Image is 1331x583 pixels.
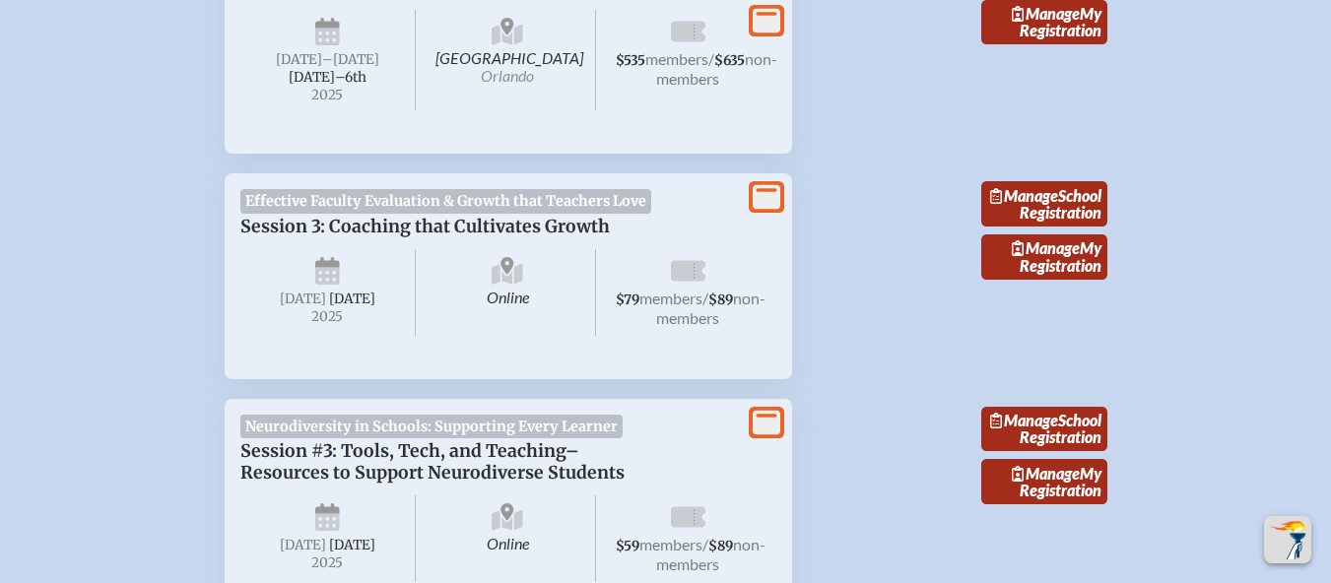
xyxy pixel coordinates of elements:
span: non-members [656,49,777,88]
span: $59 [616,538,639,554]
span: $535 [616,52,645,69]
span: Session 3: Coaching that Cultivates Growth [240,216,610,237]
span: $635 [714,52,745,69]
span: Orlando [481,66,534,85]
span: [DATE] [280,291,326,307]
span: non-members [656,535,765,573]
span: Session #3: Tools, Tech, and Teaching–Resources to Support Neurodiverse Students [240,440,625,484]
span: 2025 [256,309,400,324]
span: [DATE] [276,51,322,68]
span: 2025 [256,555,400,570]
a: ManageSchool Registration [981,407,1107,452]
span: members [645,49,708,68]
span: $89 [708,291,733,308]
span: Neurodiversity in Schools: Supporting Every Learner [240,415,624,438]
span: / [702,535,708,553]
span: Manage [1012,4,1080,23]
span: non-members [656,289,765,327]
a: ManageSchool Registration [981,181,1107,227]
span: Effective Faculty Evaluation & Growth that Teachers Love [240,189,652,213]
span: [GEOGRAPHIC_DATA] [420,10,596,111]
span: [DATE]–⁠6th [289,69,366,86]
span: [DATE] [329,291,375,307]
span: [DATE] [280,537,326,553]
span: Online [420,495,596,582]
span: members [639,535,702,553]
span: [DATE] [329,537,375,553]
span: 2025 [256,88,400,102]
img: To the top [1268,520,1307,559]
span: Manage [1012,238,1080,257]
span: –[DATE] [322,51,379,68]
span: Manage [990,186,1058,205]
span: / [702,289,708,307]
span: members [639,289,702,307]
span: $79 [616,291,639,308]
span: Manage [1012,464,1080,483]
a: ManageMy Registration [981,234,1107,280]
a: ManageMy Registration [981,459,1107,504]
span: / [708,49,714,68]
button: Scroll Top [1264,516,1311,563]
span: Manage [990,411,1058,429]
span: Online [420,249,596,336]
span: $89 [708,538,733,554]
